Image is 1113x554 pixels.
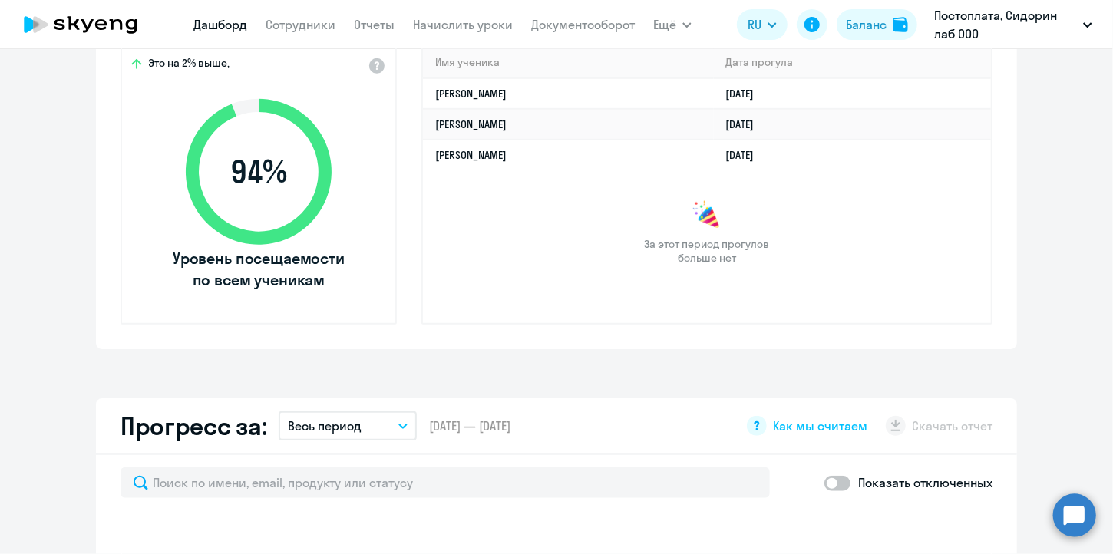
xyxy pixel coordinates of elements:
[714,47,991,78] th: Дата прогула
[642,237,771,265] span: За этот период прогулов больше нет
[266,17,335,32] a: Сотрудники
[148,56,230,74] span: Это на 2% выше,
[726,117,767,131] a: [DATE]
[726,148,767,162] a: [DATE]
[170,248,347,291] span: Уровень посещаемости по всем ученикам
[435,117,507,131] a: [PERSON_NAME]
[354,17,395,32] a: Отчеты
[193,17,247,32] a: Дашборд
[748,15,761,34] span: RU
[121,411,266,441] h2: Прогресс за:
[726,87,767,101] a: [DATE]
[170,153,347,190] span: 94 %
[934,6,1077,43] p: Постоплата, Сидорин лаб ООО
[653,9,692,40] button: Ещё
[531,17,635,32] a: Документооборот
[435,87,507,101] a: [PERSON_NAME]
[279,411,417,440] button: Весь период
[837,9,917,40] button: Балансbalance
[773,417,867,434] span: Как мы считаем
[893,17,908,32] img: balance
[692,200,722,231] img: congrats
[846,15,887,34] div: Баланс
[435,148,507,162] a: [PERSON_NAME]
[737,9,788,40] button: RU
[121,467,770,498] input: Поиск по имени, email, продукту или статусу
[926,6,1100,43] button: Постоплата, Сидорин лаб ООО
[858,473,992,492] p: Показать отключенных
[423,47,714,78] th: Имя ученика
[413,17,513,32] a: Начислить уроки
[288,417,362,435] p: Весь период
[429,417,510,434] span: [DATE] — [DATE]
[653,15,676,34] span: Ещё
